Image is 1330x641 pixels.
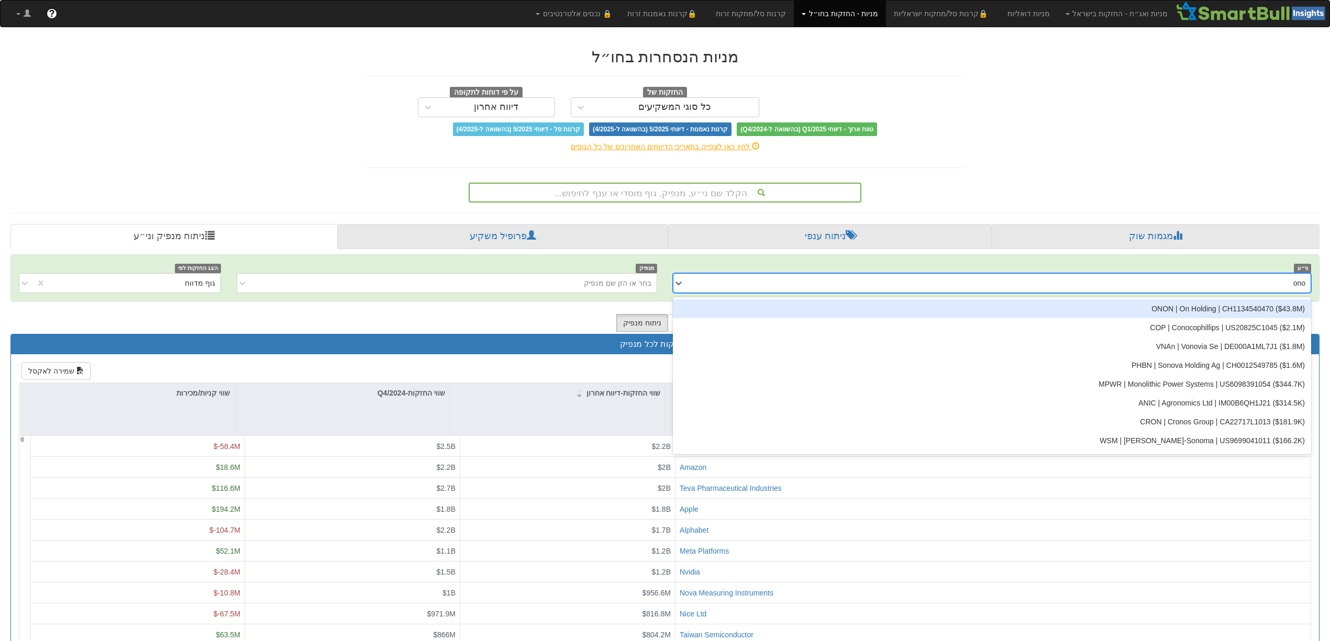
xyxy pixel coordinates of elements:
span: $-104.7M [209,526,240,534]
span: $-58.4M [214,442,240,451]
span: $971.9M [427,610,456,618]
button: Nvidia [680,567,700,577]
span: קרנות סל - דיווחי 5/2025 (בהשוואה ל-4/2025) [453,122,584,136]
div: לחץ כאן לצפייה בתאריכי הדיווחים האחרונים של כל הגופים [359,141,971,152]
span: $2.7B [436,484,456,492]
button: Meta Platforms [680,546,729,556]
a: ניתוח מנפיק וני״ע [10,224,338,249]
button: Taiwan Semiconductor [680,629,753,640]
a: 🔒קרנות סל/מחקות ישראליות [886,1,999,27]
span: $866M [433,631,456,639]
a: מניות ואג״ח - החזקות בישראל [1058,1,1176,27]
span: $1.5B [436,568,456,576]
span: החזקות של [643,87,687,98]
span: $1.2B [651,547,671,555]
div: CRON | Cronos Group | CA22717L1013 ‎($181.9K‎)‎ [673,412,1311,431]
a: קרנות סל/מחקות זרות [708,1,794,27]
span: ני״ע [1294,264,1311,273]
div: דיווח אחרון [474,102,518,113]
button: Amazon [680,462,706,473]
span: $956.6M [642,589,671,597]
div: COP | Conocophillips | US20825C1045 ‎($2.1M‎)‎ [673,318,1311,337]
span: $1B [442,589,456,597]
span: $-67.5M [214,610,240,618]
div: WSM | [PERSON_NAME]-Sonoma | US9699041011 ‎($166.2K‎)‎ [673,431,1311,450]
div: SONO | Sonos Inc | US83570H1086 ‎($4.9K‎)‎ [673,450,1311,469]
div: שווי החזקות-Q4/2024 [235,383,449,403]
div: גוף מדווח [185,278,215,288]
div: שווי החזקות-דיווח אחרון [450,383,664,403]
img: Smartbull [1176,1,1329,21]
button: Nova Measuring Instruments [680,588,773,598]
a: ניתוח ענפי [668,224,992,249]
a: 🔒קרנות נאמנות זרות [619,1,708,27]
div: כל סוגי המשקיעים [638,102,711,113]
a: ? [39,1,65,27]
span: $18.6M [216,463,240,471]
span: $2.2B [651,442,671,451]
span: $2.2B [436,463,456,471]
span: $816.8M [642,610,671,618]
div: MPWR | Monolithic Power Systems | US6098391054 ‎($344.7K‎)‎ [673,375,1311,393]
span: מנפיק [636,264,657,273]
a: פרופיל משקיע [338,224,668,249]
a: מניות דואליות [1000,1,1058,27]
span: $-10.8M [214,589,240,597]
span: $1.1B [436,547,456,555]
span: $-28.4M [214,568,240,576]
span: ? [49,8,54,19]
a: מניות - החזקות בחו״ל [794,1,886,27]
div: PHBN | Sonova Holding Ag | CH0012549785 ‎($1.6M‎)‎ [673,356,1311,375]
span: $63.5M [216,631,240,639]
span: $804.2M [642,631,671,639]
span: על פי דוחות לתקופה [450,87,523,98]
span: $194.2M [212,505,240,513]
span: קרנות נאמנות - דיווחי 5/2025 (בהשוואה ל-4/2025) [589,122,731,136]
span: $116.6M [212,484,240,492]
span: $1.7B [651,526,671,534]
button: שמירה לאקסל [21,362,91,380]
span: $1.2B [651,568,671,576]
span: הצג החזקות לפי [175,264,221,273]
a: 🔒 נכסים אלטרנטיבים [528,1,619,27]
h2: מניות הנסחרות בחו״ל [367,48,963,65]
div: ONON | On Holding | CH1134540470 ‎($43.8M‎)‎ [673,299,1311,318]
span: $2B [658,484,671,492]
button: ניתוח מנפיק [616,314,668,332]
h3: סה״כ החזקות לכל מנפיק [19,340,1311,349]
div: ANIC | Agronomics Ltd | IM00B6QH1J21 ‎($314.5K‎)‎ [673,393,1311,412]
span: $52.1M [216,547,240,555]
span: $2.2B [436,526,456,534]
button: Alphabet [680,525,708,535]
span: $2B [658,463,671,471]
span: $1.8B [436,505,456,513]
button: Teva Pharmaceutical Industries [680,483,782,493]
button: Nice Ltd [680,609,706,619]
a: מגמות שוק [992,224,1320,249]
div: הקלד שם ני״ע, מנפיק, גוף מוסדי או ענף לחיפוש... [470,184,860,201]
div: VNAn | Vonovia Se | DE000A1ML7J1 ‎($1.8M‎)‎ [673,337,1311,356]
div: שווי קניות/מכירות [20,383,234,403]
button: Apple [680,504,699,514]
span: $2.5B [436,442,456,451]
span: טווח ארוך - דיווחי Q1/2025 (בהשוואה ל-Q4/2024) [737,122,877,136]
div: בחר או הזן שם מנפיק [584,278,651,288]
span: $1.8B [651,505,671,513]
